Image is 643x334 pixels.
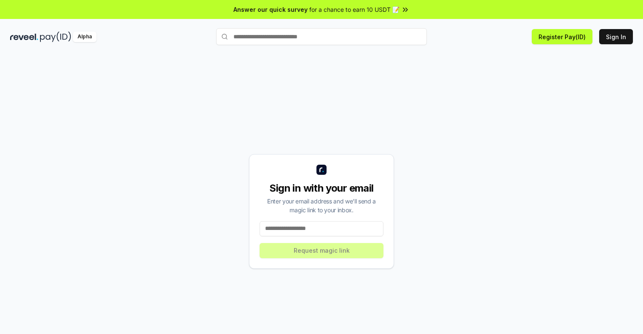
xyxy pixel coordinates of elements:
span: for a chance to earn 10 USDT 📝 [309,5,399,14]
button: Sign In [599,29,633,44]
span: Answer our quick survey [233,5,308,14]
img: logo_small [316,165,327,175]
img: reveel_dark [10,32,38,42]
div: Enter your email address and we’ll send a magic link to your inbox. [260,197,383,214]
button: Register Pay(ID) [532,29,592,44]
div: Sign in with your email [260,182,383,195]
div: Alpha [73,32,96,42]
img: pay_id [40,32,71,42]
